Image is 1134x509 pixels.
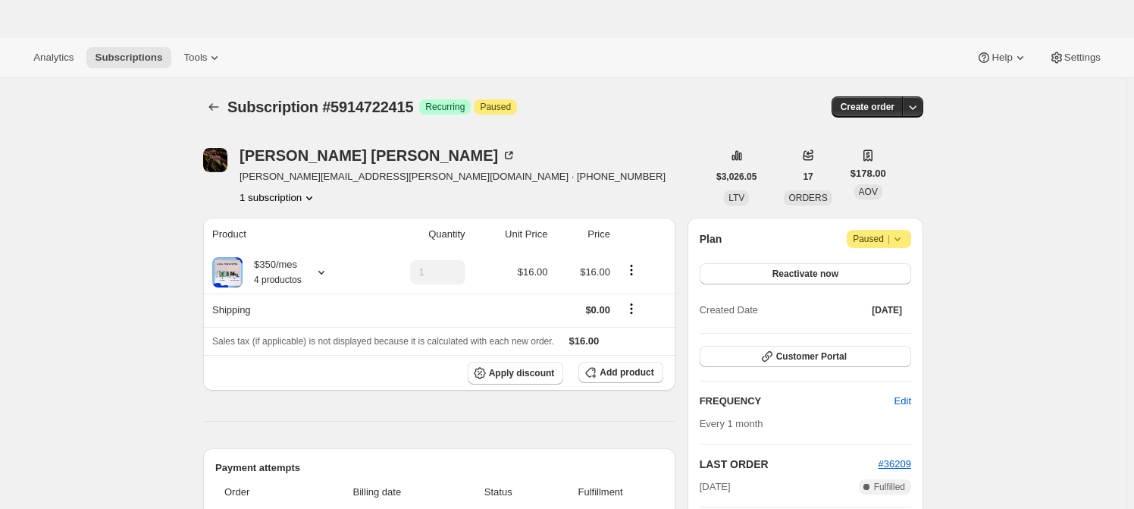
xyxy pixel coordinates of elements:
span: $16.00 [569,335,600,347]
span: Help [991,52,1012,64]
a: #36209 [879,458,911,470]
button: Product actions [240,190,317,206]
span: Subscription #5914722415 [227,99,413,115]
span: Recurring [425,101,465,113]
h2: Payment attempts [215,460,663,476]
th: Price [552,218,614,251]
button: #36209 [879,457,911,472]
span: Customer Portal [776,350,847,363]
span: Fulfillment [547,485,654,500]
span: Billing date [305,485,450,500]
h2: LAST ORDER [700,457,879,472]
span: Created Date [700,303,758,318]
span: LTV [728,193,744,203]
span: $178.00 [850,166,886,181]
button: Add product [578,362,663,383]
span: Paused [480,101,511,113]
button: Tools [174,47,231,68]
span: Sandra Barrientos [203,148,227,172]
span: Sales tax (if applicable) is not displayed because it is calculated with each new order. [212,336,554,347]
h2: FREQUENCY [700,394,894,409]
span: AOV [859,187,878,197]
button: Reactivate now [700,263,911,284]
span: [DATE] [872,304,902,316]
span: Settings [1064,52,1101,64]
span: Subscriptions [95,52,162,64]
span: $0.00 [585,304,610,316]
span: Create order [841,101,894,113]
span: ORDERS [788,193,827,203]
button: Customer Portal [700,346,911,367]
button: Subscriptions [86,47,171,68]
small: 4 productos [254,275,302,285]
button: Help [967,47,1036,68]
h2: Plan [700,231,722,247]
span: $16.00 [580,266,610,278]
span: Analytics [33,52,74,64]
button: Apply discount [468,362,564,385]
span: Apply discount [489,367,555,379]
th: Quantity [367,218,469,251]
button: Create order [832,96,904,118]
button: Analytics [24,47,83,68]
span: 17 [803,171,813,183]
button: Settings [1040,47,1110,68]
th: Order [215,476,300,509]
button: Edit [885,389,920,413]
span: Add product [600,366,653,379]
button: Subscriptions [203,96,224,118]
span: Every 1 month [700,418,763,429]
img: product img [212,257,243,287]
button: Shipping actions [619,300,644,317]
th: Unit Price [470,218,553,251]
button: $3,026.05 [707,166,766,187]
span: Fulfilled [874,481,905,493]
span: | [888,233,890,245]
div: $350/mes [243,257,302,287]
span: Paused [853,231,905,247]
button: [DATE] [863,300,911,321]
span: $3,026.05 [716,171,757,183]
span: Tools [183,52,207,64]
th: Shipping [203,294,367,327]
span: Reactivate now [772,268,838,280]
th: Product [203,218,367,251]
span: $16.00 [518,266,548,278]
div: [PERSON_NAME] [PERSON_NAME] [240,148,516,163]
span: [DATE] [700,479,731,495]
button: 17 [794,166,822,187]
span: Status [459,485,538,500]
button: Product actions [619,262,644,278]
span: Edit [894,394,911,409]
span: [PERSON_NAME][EMAIL_ADDRESS][PERSON_NAME][DOMAIN_NAME] · [PHONE_NUMBER] [240,169,666,184]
